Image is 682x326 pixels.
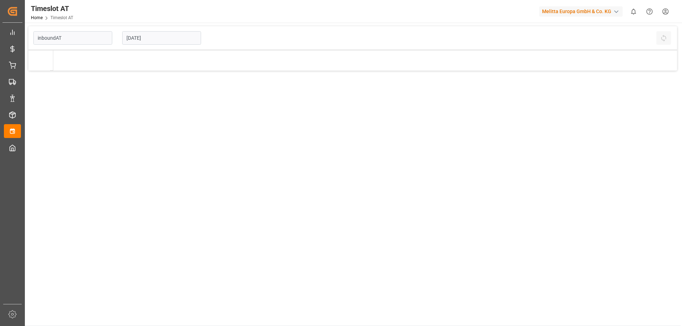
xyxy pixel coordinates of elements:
[539,5,626,18] button: Melitta Europa GmbH & Co. KG
[31,3,73,14] div: Timeslot AT
[33,31,112,45] input: Type to search/select
[31,15,43,20] a: Home
[642,4,657,20] button: Help Center
[122,31,201,45] input: DD.MM.YYYY
[626,4,642,20] button: show 0 new notifications
[539,6,623,17] div: Melitta Europa GmbH & Co. KG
